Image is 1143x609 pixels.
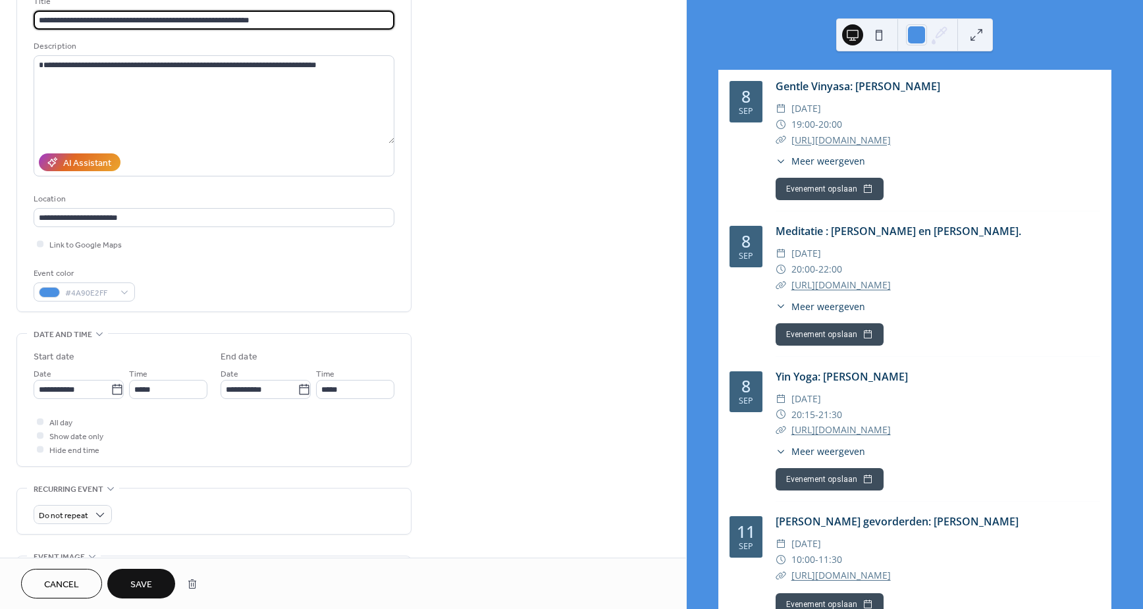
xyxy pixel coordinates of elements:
[129,367,147,381] span: Time
[776,154,865,168] button: ​Meer weergeven
[739,107,753,116] div: sep
[776,154,786,168] div: ​
[739,252,753,261] div: sep
[776,536,786,552] div: ​
[776,117,786,132] div: ​
[34,328,92,342] span: Date and time
[791,444,865,458] span: Meer weergeven
[34,192,392,206] div: Location
[49,444,99,458] span: Hide end time
[63,157,111,171] div: AI Assistant
[49,430,103,444] span: Show date only
[776,514,1019,529] a: [PERSON_NAME] gevorderden: [PERSON_NAME]
[776,300,865,313] button: ​Meer weergeven
[776,132,786,148] div: ​
[791,154,865,168] span: Meer weergeven
[39,153,120,171] button: AI Assistant
[741,88,751,105] div: 8
[776,568,786,583] div: ​
[815,552,818,568] span: -
[34,267,132,280] div: Event color
[737,523,755,540] div: 11
[776,444,865,458] button: ​Meer weergeven
[791,407,815,423] span: 20:15
[776,300,786,313] div: ​
[815,407,818,423] span: -
[44,578,79,592] span: Cancel
[791,261,815,277] span: 20:00
[776,178,884,200] button: Evenement opslaan
[818,407,842,423] span: 21:30
[776,444,786,458] div: ​
[791,117,815,132] span: 19:00
[791,552,815,568] span: 10:00
[65,286,114,300] span: #4A90E2FF
[49,238,122,252] span: Link to Google Maps
[818,261,842,277] span: 22:00
[815,117,818,132] span: -
[776,391,786,407] div: ​
[221,367,238,381] span: Date
[776,552,786,568] div: ​
[316,367,334,381] span: Time
[791,134,891,146] a: [URL][DOMAIN_NAME]
[776,277,786,293] div: ​
[776,323,884,346] button: Evenement opslaan
[791,300,865,313] span: Meer weergeven
[791,536,821,552] span: [DATE]
[221,350,257,364] div: End date
[791,246,821,261] span: [DATE]
[815,261,818,277] span: -
[739,397,753,406] div: sep
[791,101,821,117] span: [DATE]
[130,578,152,592] span: Save
[776,79,940,93] a: Gentle Vinyasa: [PERSON_NAME]
[34,350,74,364] div: Start date
[791,391,821,407] span: [DATE]
[21,569,102,598] button: Cancel
[776,246,786,261] div: ​
[34,483,103,496] span: Recurring event
[741,233,751,250] div: 8
[739,543,753,551] div: sep
[34,40,392,53] div: Description
[791,278,891,291] a: [URL][DOMAIN_NAME]
[741,378,751,394] div: 8
[776,261,786,277] div: ​
[776,224,1021,238] a: Meditatie : [PERSON_NAME] en [PERSON_NAME].
[776,422,786,438] div: ​
[34,550,85,564] span: Event image
[818,117,842,132] span: 20:00
[49,416,72,430] span: All day
[776,369,908,384] a: Yin Yoga: [PERSON_NAME]
[39,508,88,523] span: Do not repeat
[776,101,786,117] div: ​
[107,569,175,598] button: Save
[776,468,884,490] button: Evenement opslaan
[791,569,891,581] a: [URL][DOMAIN_NAME]
[818,552,842,568] span: 11:30
[34,367,51,381] span: Date
[791,423,891,436] a: [URL][DOMAIN_NAME]
[776,407,786,423] div: ​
